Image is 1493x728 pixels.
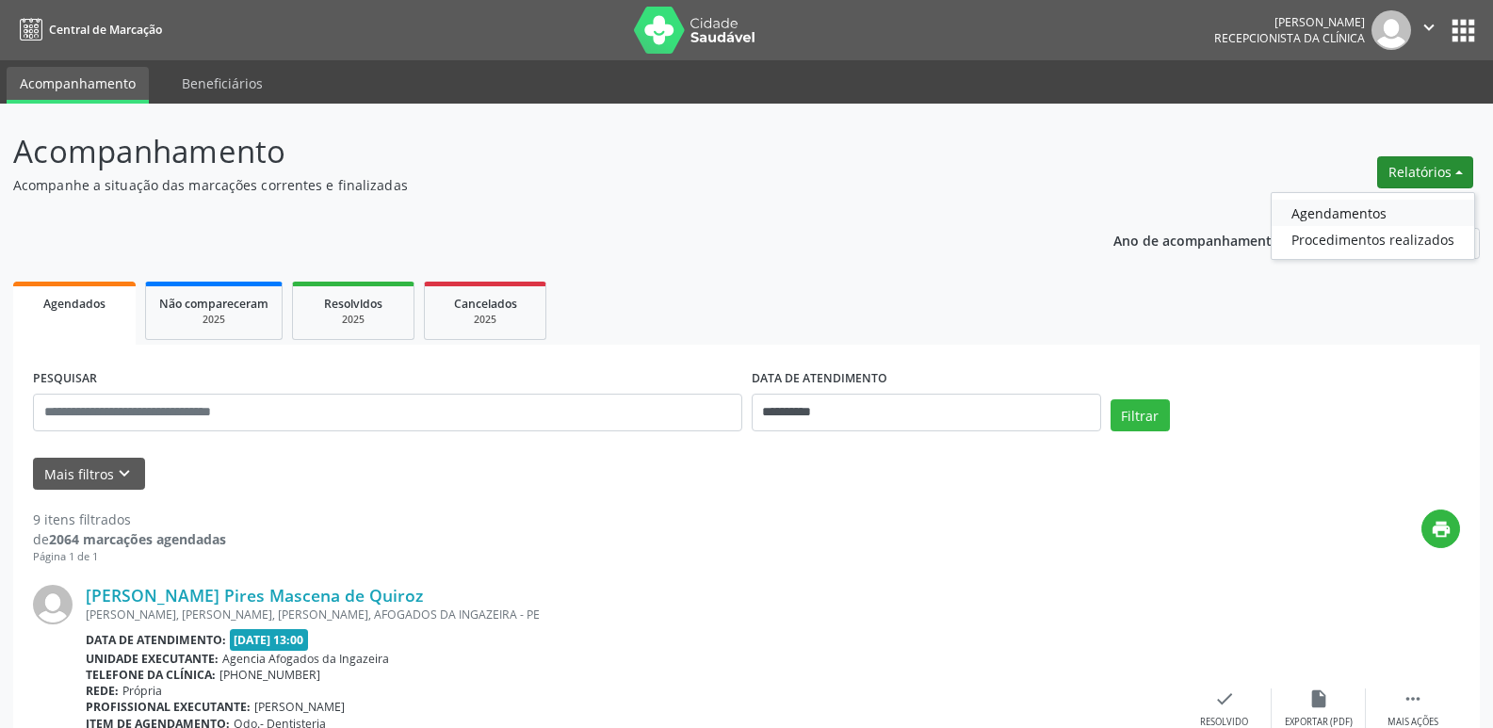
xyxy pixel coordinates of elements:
i:  [1419,17,1439,38]
div: 2025 [306,313,400,327]
b: Data de atendimento: [86,632,226,648]
span: Cancelados [454,296,517,312]
button: apps [1447,14,1480,47]
a: Procedimentos realizados [1272,226,1474,252]
i: keyboard_arrow_down [114,463,135,484]
a: Acompanhamento [7,67,149,104]
span: [DATE] 13:00 [230,629,309,651]
button: Mais filtroskeyboard_arrow_down [33,458,145,491]
div: Página 1 de 1 [33,549,226,565]
span: Agencia Afogados da Ingazeira [222,651,389,667]
img: img [33,585,73,624]
p: Ano de acompanhamento [1113,228,1280,251]
img: img [1371,10,1411,50]
i: check [1214,688,1235,709]
ul: Relatórios [1271,192,1475,260]
span: Agendados [43,296,105,312]
a: Central de Marcação [13,14,162,45]
div: [PERSON_NAME], [PERSON_NAME], [PERSON_NAME], AFOGADOS DA INGAZEIRA - PE [86,607,1177,623]
i:  [1403,688,1423,709]
div: de [33,529,226,549]
a: Agendamentos [1272,200,1474,226]
b: Unidade executante: [86,651,219,667]
div: [PERSON_NAME] [1214,14,1365,30]
button: Relatórios [1377,156,1473,188]
div: 9 itens filtrados [33,510,226,529]
b: Telefone da clínica: [86,667,216,683]
label: DATA DE ATENDIMENTO [752,364,887,394]
a: [PERSON_NAME] Pires Mascena de Quiroz [86,585,423,606]
span: Própria [122,683,162,699]
strong: 2064 marcações agendadas [49,530,226,548]
p: Acompanhamento [13,128,1040,175]
div: 2025 [159,313,268,327]
div: 2025 [438,313,532,327]
span: [PHONE_NUMBER] [219,667,320,683]
button: Filtrar [1111,399,1170,431]
b: Rede: [86,683,119,699]
button: print [1421,510,1460,548]
button:  [1411,10,1447,50]
span: Resolvidos [324,296,382,312]
i: print [1431,519,1452,540]
i: insert_drive_file [1308,688,1329,709]
label: PESQUISAR [33,364,97,394]
p: Acompanhe a situação das marcações correntes e finalizadas [13,175,1040,195]
a: Beneficiários [169,67,276,100]
span: Recepcionista da clínica [1214,30,1365,46]
b: Profissional executante: [86,699,251,715]
span: Não compareceram [159,296,268,312]
span: [PERSON_NAME] [254,699,345,715]
span: Central de Marcação [49,22,162,38]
